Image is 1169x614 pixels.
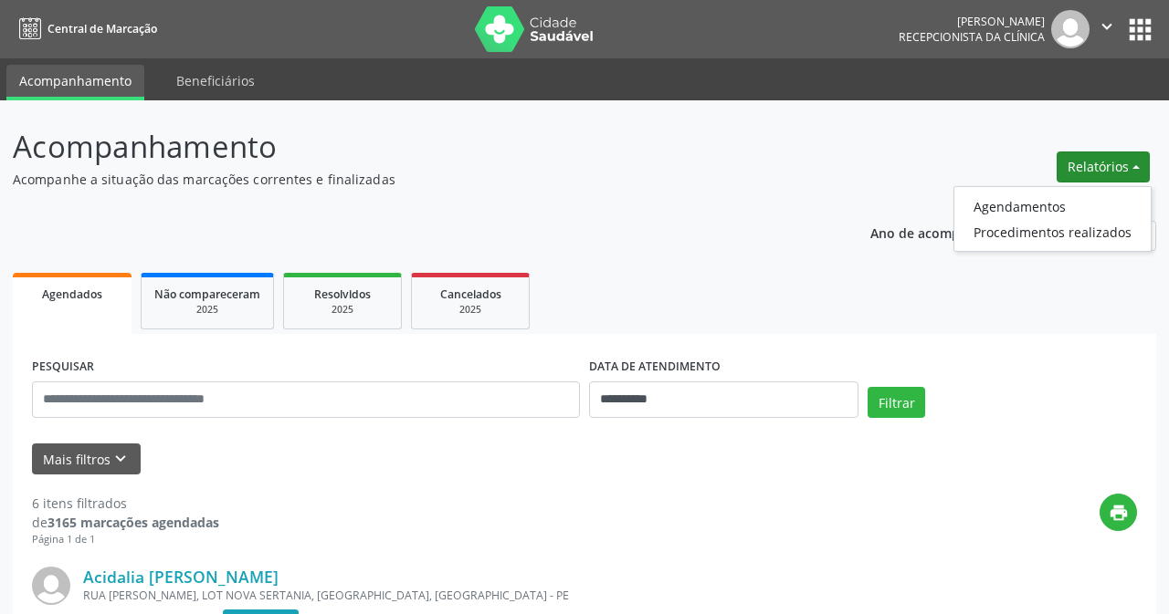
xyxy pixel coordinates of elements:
[440,286,501,302] span: Cancelados
[954,193,1151,219] a: Agendamentos
[954,219,1151,245] a: Procedimentos realizados
[163,65,268,97] a: Beneficiários
[13,170,813,189] p: Acompanhe a situação das marcações correntes e finalizadas
[154,303,260,317] div: 2025
[297,303,388,317] div: 2025
[1124,14,1156,46] button: apps
[314,286,371,302] span: Resolvidos
[42,286,102,302] span: Agendados
[32,353,94,381] label: PESQUISAR
[13,124,813,170] p: Acompanhamento
[1109,503,1129,523] i: print
[47,21,157,36] span: Central de Marcação
[899,14,1045,29] div: [PERSON_NAME]
[1057,151,1150,182] button: Relatórios
[953,186,1152,252] ul: Relatórios
[589,353,721,381] label: DATA DE ATENDIMENTO
[32,567,70,605] img: img
[425,303,516,317] div: 2025
[32,494,219,513] div: 6 itens filtrados
[32,443,141,475] button: Mais filtroskeyboard_arrow_down
[32,532,219,547] div: Página 1 de 1
[870,221,1032,244] p: Ano de acompanhamento
[83,567,279,587] a: Acidalia [PERSON_NAME]
[1100,494,1137,531] button: print
[154,286,260,302] span: Não compareceram
[47,514,219,531] strong: 3165 marcações agendadas
[899,29,1045,45] span: Recepcionista da clínica
[1051,10,1090,48] img: img
[111,449,131,469] i: keyboard_arrow_down
[1097,16,1117,36] i: 
[1090,10,1124,48] button: 
[83,588,863,603] div: RUA [PERSON_NAME], LOT NOVA SERTANIA, [GEOGRAPHIC_DATA], [GEOGRAPHIC_DATA] - PE
[32,513,219,532] div: de
[868,387,925,418] button: Filtrar
[13,14,157,44] a: Central de Marcação
[6,65,144,100] a: Acompanhamento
